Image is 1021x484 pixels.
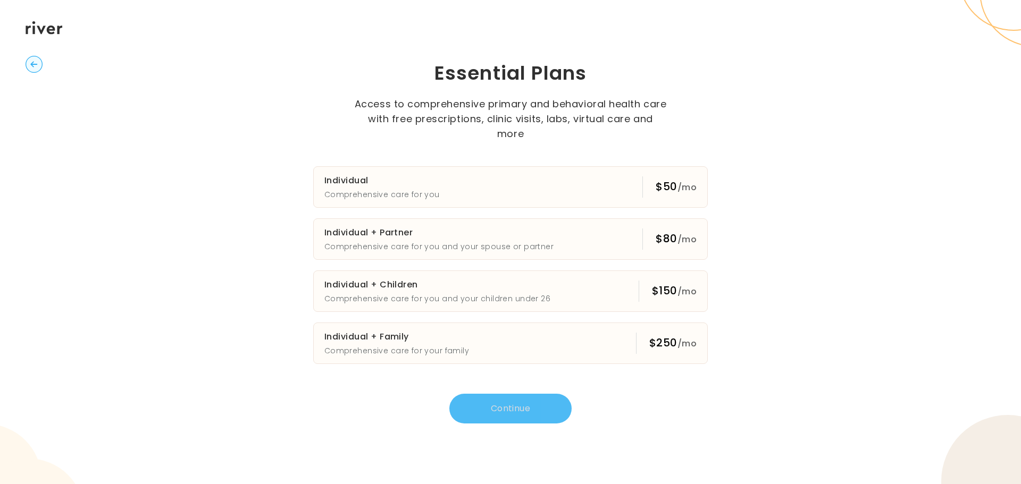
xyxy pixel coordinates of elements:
p: Comprehensive care for your family [324,344,469,357]
span: /mo [677,285,697,298]
div: $50 [656,179,697,195]
h3: Individual [324,173,440,188]
p: Comprehensive care for you and your spouse or partner [324,240,554,253]
p: Comprehensive care for you and your children under 26 [324,292,550,305]
button: IndividualComprehensive care for you$50/mo [313,166,708,208]
h3: Individual + Partner [324,225,554,240]
p: Access to comprehensive primary and behavioral health care with free prescriptions, clinic visits... [354,97,667,141]
div: $150 [652,283,697,299]
p: Comprehensive care for you [324,188,440,201]
div: $250 [649,335,697,351]
span: /mo [677,337,697,350]
h1: Essential Plans [264,61,757,86]
button: Continue [449,394,572,423]
h3: Individual + Children [324,277,550,292]
span: /mo [677,181,697,193]
button: Individual + FamilyComprehensive care for your family$250/mo [313,322,708,364]
h3: Individual + Family [324,329,469,344]
button: Individual + PartnerComprehensive care for you and your spouse or partner$80/mo [313,218,708,260]
button: Individual + ChildrenComprehensive care for you and your children under 26$150/mo [313,270,708,312]
span: /mo [677,233,697,245]
div: $80 [656,231,697,247]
